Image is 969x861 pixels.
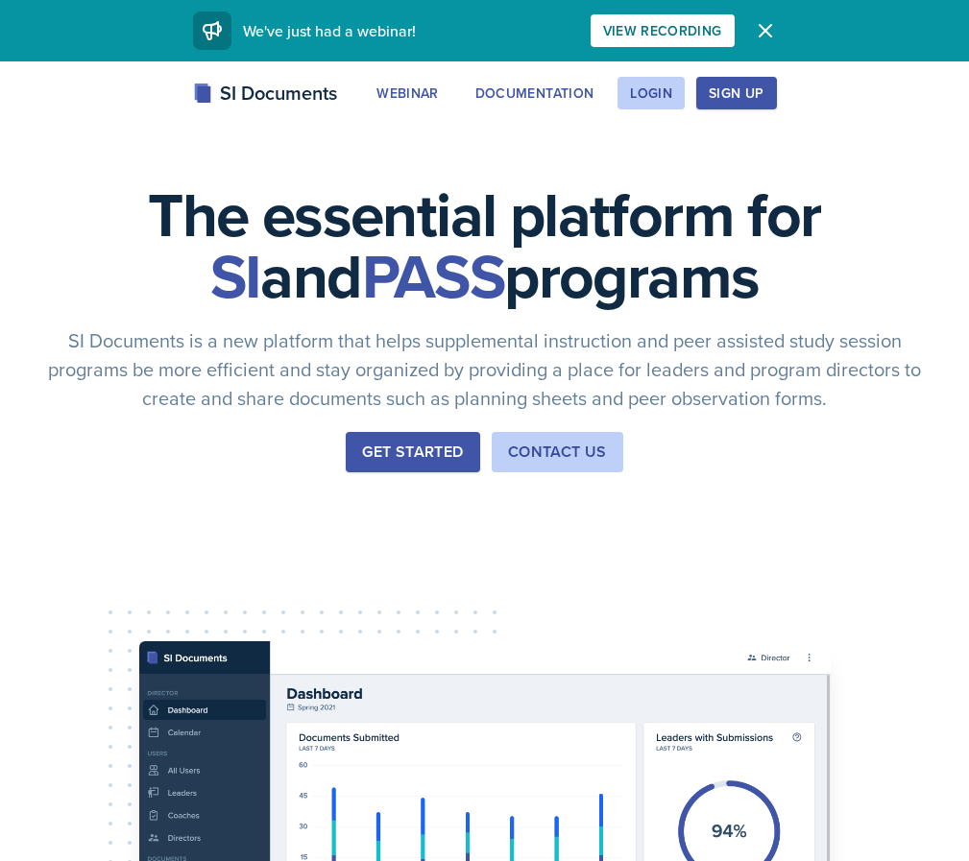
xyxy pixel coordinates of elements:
[346,432,479,472] button: Get Started
[243,20,416,41] span: We've just had a webinar!
[193,79,337,108] div: SI Documents
[364,77,450,109] button: Webinar
[463,77,607,109] button: Documentation
[362,441,463,464] div: Get Started
[376,85,438,101] div: Webinar
[630,85,672,101] div: Login
[696,77,776,109] button: Sign Up
[591,14,735,47] button: View Recording
[475,85,594,101] div: Documentation
[508,441,607,464] div: Contact Us
[492,432,623,472] button: Contact Us
[618,77,685,109] button: Login
[603,23,722,38] div: View Recording
[709,85,763,101] div: Sign Up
